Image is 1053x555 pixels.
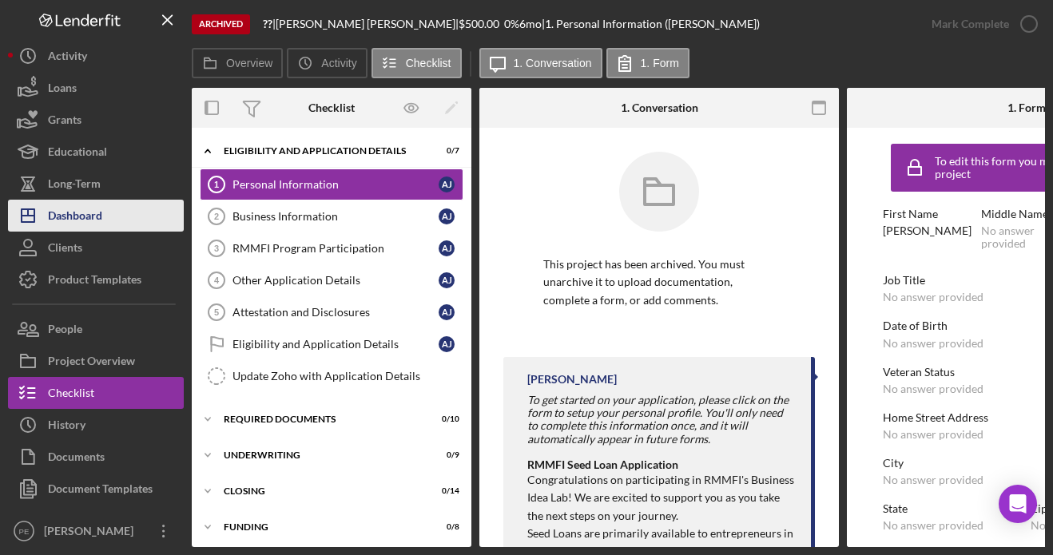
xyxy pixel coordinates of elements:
a: 2Business InformationAJ [200,200,463,232]
div: 0 / 10 [431,414,459,424]
text: PE [19,527,30,536]
tspan: 3 [214,244,219,253]
button: Educational [8,136,184,168]
div: A J [439,304,455,320]
tspan: 1 [214,180,219,189]
div: No answer provided [883,428,983,441]
div: 0 / 14 [431,486,459,496]
label: Activity [321,57,356,69]
button: Documents [8,441,184,473]
button: Loans [8,72,184,104]
button: Grants [8,104,184,136]
button: Clients [8,232,184,264]
div: Other Application Details [232,274,439,287]
div: No answer provided [883,474,983,486]
a: 4Other Application DetailsAJ [200,264,463,296]
div: [PERSON_NAME] [527,373,617,386]
div: No answer provided [883,383,983,395]
div: closing [224,486,419,496]
tspan: 4 [214,276,220,285]
div: 0 / 8 [431,522,459,532]
div: Checklist [308,101,355,114]
label: 1. Conversation [514,57,592,69]
div: Open Intercom Messenger [999,485,1037,523]
div: Eligibility and Application Details [232,338,439,351]
div: No answer provided [883,519,983,532]
div: People [48,313,82,349]
p: This project has been archived. You must unarchive it to upload documentation, complete a form, o... [543,256,775,309]
p: Congratulations on participating in RMMFI's Business Idea Lab! We are excited to support you as y... [527,471,795,525]
button: History [8,409,184,441]
a: 3RMMFI Program ParticipationAJ [200,232,463,264]
em: To get started on your application, please click on the form to setup your personal profile. You'... [527,393,789,445]
div: A J [439,272,455,288]
div: 0 / 9 [431,450,459,460]
button: Overview [192,48,283,78]
tspan: 5 [214,307,219,317]
div: Document Templates [48,473,153,509]
button: Project Overview [8,345,184,377]
div: Educational [48,136,107,172]
button: Product Templates [8,264,184,295]
div: $500.00 [459,18,504,30]
b: ?? [263,17,272,30]
button: Activity [8,40,184,72]
div: 1. Conversation [621,101,698,114]
div: Loans [48,72,77,108]
div: 0 / 7 [431,146,459,156]
div: [PERSON_NAME] [40,515,144,551]
div: Personal Information [232,178,439,191]
strong: RMMFI Seed Loan Application [527,458,678,471]
a: 5Attestation and DisclosuresAJ [200,296,463,328]
button: People [8,313,184,345]
div: | [263,18,276,30]
button: Dashboard [8,200,184,232]
a: Eligibility and Application DetailsAJ [200,328,463,360]
div: Mark Complete [932,8,1009,40]
div: A J [439,208,455,224]
div: Product Templates [48,264,141,299]
button: Checklist [8,377,184,409]
div: Checklist [48,377,94,413]
div: Archived [192,14,250,34]
button: Long-Term [8,168,184,200]
div: [PERSON_NAME] [PERSON_NAME] | [276,18,459,30]
div: RMMFI Program Participation [232,242,439,255]
div: Long-Term [48,168,101,204]
div: 6 mo [519,18,542,30]
div: Grants [48,104,81,140]
div: A J [439,240,455,256]
button: Document Templates [8,473,184,505]
a: 1Personal InformationAJ [200,168,463,200]
div: 1. Form [1007,101,1046,114]
button: 1. Form [606,48,689,78]
div: UNDERWRITING [224,450,419,460]
div: Update Zoho with Application Details [232,370,463,383]
a: Update Zoho with Application Details [200,360,463,392]
div: State [883,502,1023,515]
div: [PERSON_NAME] [883,224,972,237]
div: REQUIRED DOCUMENTS [224,414,419,424]
div: No answer provided [883,337,983,350]
label: 1. Form [641,57,679,69]
div: Attestation and Disclosures [232,306,439,319]
div: Dashboard [48,200,102,236]
div: First Name [883,208,973,220]
button: Checklist [372,48,462,78]
button: Activity [287,48,367,78]
button: 1. Conversation [479,48,602,78]
div: Clients [48,232,82,268]
div: Activity [48,40,87,76]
